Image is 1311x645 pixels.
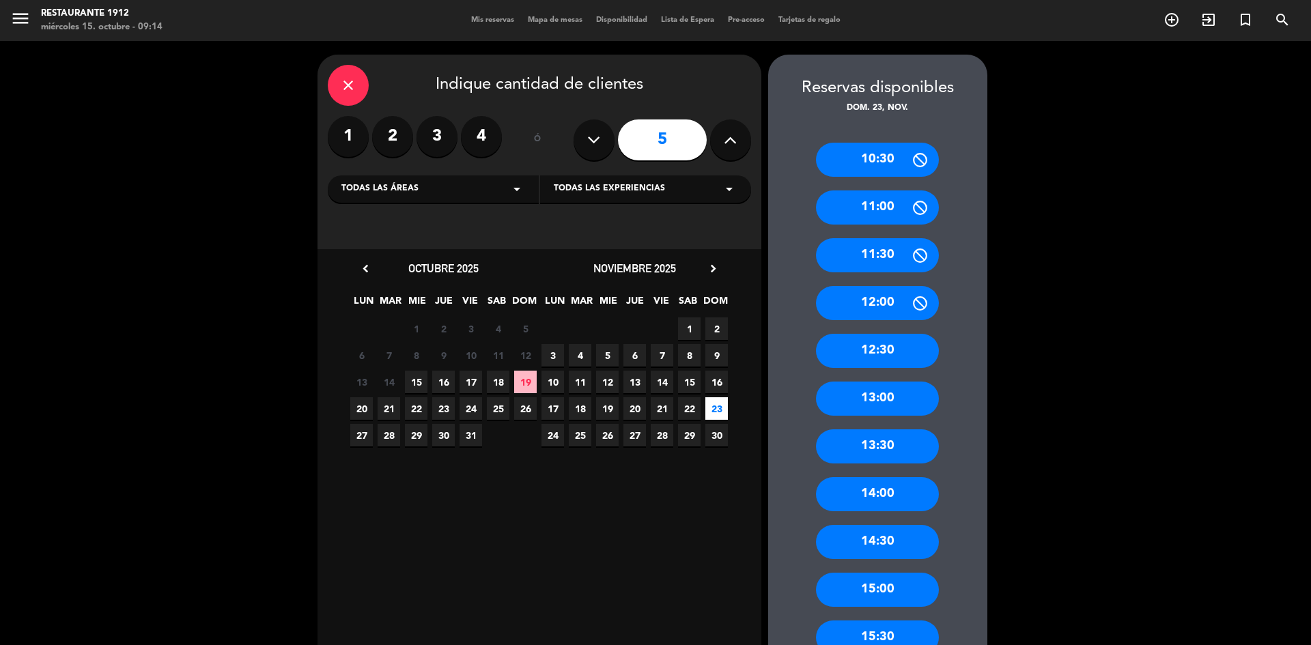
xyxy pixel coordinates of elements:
span: 16 [705,371,728,393]
div: 11:30 [816,238,939,272]
span: 13 [623,371,646,393]
span: 27 [623,424,646,446]
span: 6 [623,344,646,367]
span: 8 [405,344,427,367]
i: close [340,77,356,94]
span: SAB [677,293,699,315]
span: 25 [569,424,591,446]
i: search [1274,12,1291,28]
div: ó [516,116,560,164]
span: 28 [651,424,673,446]
span: 7 [378,344,400,367]
span: 24 [460,397,482,420]
span: Disponibilidad [589,16,654,24]
span: 9 [432,344,455,367]
span: 10 [460,344,482,367]
label: 4 [461,116,502,157]
label: 3 [417,116,457,157]
span: MIE [597,293,619,315]
span: JUE [432,293,455,315]
span: 5 [514,317,537,340]
span: 22 [405,397,427,420]
span: 1 [405,317,427,340]
div: miércoles 15. octubre - 09:14 [41,20,163,34]
span: 13 [350,371,373,393]
div: 10:30 [816,143,939,177]
span: 3 [460,317,482,340]
div: Restaurante 1912 [41,7,163,20]
i: exit_to_app [1200,12,1217,28]
span: Tarjetas de regalo [772,16,847,24]
span: DOM [512,293,535,315]
span: 29 [678,424,701,446]
span: 15 [678,371,701,393]
span: 20 [623,397,646,420]
span: Todas las experiencias [554,182,665,196]
span: 10 [541,371,564,393]
span: 26 [596,424,619,446]
span: octubre 2025 [408,261,479,275]
span: 14 [651,371,673,393]
i: arrow_drop_down [721,181,737,197]
div: Reservas disponibles [768,75,987,102]
span: 21 [378,397,400,420]
span: 11 [569,371,591,393]
div: 11:00 [816,190,939,225]
i: chevron_left [358,261,373,276]
div: 14:00 [816,477,939,511]
span: Mis reservas [464,16,521,24]
span: 24 [541,424,564,446]
span: MAR [379,293,401,315]
div: 15:00 [816,573,939,607]
span: 31 [460,424,482,446]
label: 2 [372,116,413,157]
span: 4 [487,317,509,340]
span: 8 [678,344,701,367]
span: JUE [623,293,646,315]
span: LUN [352,293,375,315]
span: Pre-acceso [721,16,772,24]
span: 16 [432,371,455,393]
div: 12:00 [816,286,939,320]
i: turned_in_not [1237,12,1254,28]
span: 4 [569,344,591,367]
span: VIE [650,293,673,315]
span: 19 [514,371,537,393]
span: Todas las áreas [341,182,419,196]
span: Mapa de mesas [521,16,589,24]
span: 25 [487,397,509,420]
span: 21 [651,397,673,420]
span: 30 [705,424,728,446]
span: DOM [703,293,726,315]
span: 2 [705,317,728,340]
i: add_circle_outline [1164,12,1180,28]
span: 17 [460,371,482,393]
i: menu [10,8,31,29]
span: 3 [541,344,564,367]
span: 28 [378,424,400,446]
div: 13:00 [816,382,939,416]
button: menu [10,8,31,33]
span: 22 [678,397,701,420]
span: 20 [350,397,373,420]
span: 1 [678,317,701,340]
span: VIE [459,293,481,315]
span: 23 [705,397,728,420]
span: 23 [432,397,455,420]
span: Lista de Espera [654,16,721,24]
div: 12:30 [816,334,939,368]
span: 27 [350,424,373,446]
span: MAR [570,293,593,315]
span: 5 [596,344,619,367]
span: 14 [378,371,400,393]
span: LUN [544,293,566,315]
span: 7 [651,344,673,367]
i: arrow_drop_down [509,181,525,197]
span: 18 [487,371,509,393]
span: 29 [405,424,427,446]
span: 26 [514,397,537,420]
div: Indique cantidad de clientes [328,65,751,106]
label: 1 [328,116,369,157]
i: chevron_right [706,261,720,276]
div: 13:30 [816,429,939,463]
